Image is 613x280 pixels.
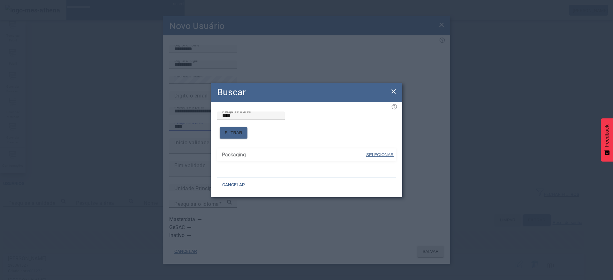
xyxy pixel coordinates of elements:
span: CANCELAR [222,182,245,188]
button: Feedback - Mostrar pesquisa [601,118,613,162]
span: SELECIONAR [366,152,394,157]
h2: Buscar [217,85,246,99]
button: SELECIONAR [366,149,394,161]
mat-label: Pesquise a área [222,109,251,113]
span: Feedback [604,125,610,147]
button: FILTRAR [220,127,247,139]
button: CANCELAR [217,179,250,191]
span: FILTRAR [225,130,242,136]
span: Packaging [222,151,366,159]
